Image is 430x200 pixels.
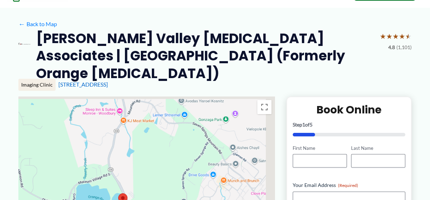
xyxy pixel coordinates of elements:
[18,20,25,27] span: ←
[58,81,108,88] a: [STREET_ADDRESS]
[293,122,405,127] p: Step of
[386,30,392,43] span: ★
[302,122,305,128] span: 1
[338,183,358,188] span: (Required)
[310,122,313,128] span: 5
[293,182,405,189] label: Your Email Address
[18,19,57,29] a: ←Back to Map
[388,43,395,52] span: 4.8
[36,30,374,82] h2: [PERSON_NAME] Valley [MEDICAL_DATA] Associates | [GEOGRAPHIC_DATA] (Formerly Orange [MEDICAL_DATA])
[380,30,386,43] span: ★
[18,79,56,91] div: Imaging Clinic
[257,100,271,114] button: Toggle fullscreen view
[293,145,347,152] label: First Name
[351,145,405,152] label: Last Name
[405,30,412,43] span: ★
[396,43,412,52] span: (1,101)
[392,30,399,43] span: ★
[399,30,405,43] span: ★
[293,103,405,117] h2: Book Online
